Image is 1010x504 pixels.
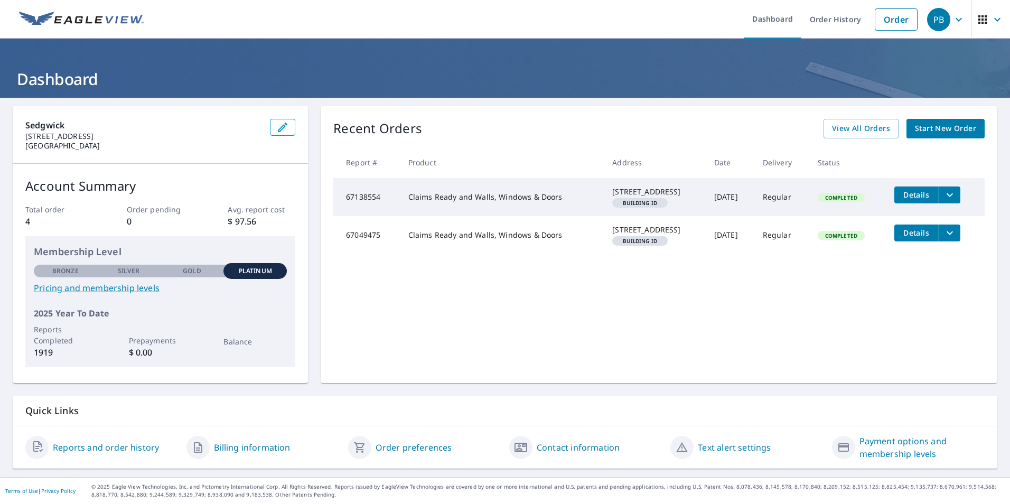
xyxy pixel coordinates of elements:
[129,346,192,359] p: $ 0.00
[754,216,809,254] td: Regular
[34,346,97,359] p: 1919
[809,147,886,178] th: Status
[223,336,287,347] p: Balance
[25,404,985,417] p: Quick Links
[612,186,697,197] div: [STREET_ADDRESS]
[25,141,261,151] p: [GEOGRAPHIC_DATA]
[706,147,754,178] th: Date
[901,190,932,200] span: Details
[400,216,604,254] td: Claims Ready and Walls, Windows & Doors
[19,12,144,27] img: EV Logo
[118,266,140,276] p: Silver
[228,215,295,228] p: $ 97.56
[537,441,620,454] a: Contact information
[623,200,657,206] em: Building ID
[25,132,261,141] p: [STREET_ADDRESS]
[376,441,452,454] a: Order preferences
[34,324,97,346] p: Reports Completed
[25,215,93,228] p: 4
[400,178,604,216] td: Claims Ready and Walls, Windows & Doors
[754,178,809,216] td: Regular
[333,147,400,178] th: Report #
[894,186,939,203] button: detailsBtn-67138554
[129,335,192,346] p: Prepayments
[13,68,997,90] h1: Dashboard
[754,147,809,178] th: Delivery
[34,282,287,294] a: Pricing and membership levels
[91,483,1005,499] p: © 2025 Eagle View Technologies, Inc. and Pictometry International Corp. All Rights Reserved. Repo...
[53,441,159,454] a: Reports and order history
[183,266,201,276] p: Gold
[915,122,976,135] span: Start New Order
[5,488,76,494] p: |
[927,8,950,31] div: PB
[824,119,899,138] a: View All Orders
[400,147,604,178] th: Product
[875,8,918,31] a: Order
[25,176,295,195] p: Account Summary
[333,178,400,216] td: 67138554
[939,186,960,203] button: filesDropdownBtn-67138554
[25,119,261,132] p: Sedgwick
[34,307,287,320] p: 2025 Year To Date
[906,119,985,138] a: Start New Order
[819,194,864,201] span: Completed
[34,245,287,259] p: Membership Level
[52,266,79,276] p: Bronze
[706,216,754,254] td: [DATE]
[25,204,93,215] p: Total order
[859,435,985,460] a: Payment options and membership levels
[698,441,771,454] a: Text alert settings
[706,178,754,216] td: [DATE]
[894,225,939,241] button: detailsBtn-67049475
[612,225,697,235] div: [STREET_ADDRESS]
[819,232,864,239] span: Completed
[939,225,960,241] button: filesDropdownBtn-67049475
[41,487,76,494] a: Privacy Policy
[228,204,295,215] p: Avg. report cost
[901,228,932,238] span: Details
[333,216,400,254] td: 67049475
[127,215,194,228] p: 0
[214,441,290,454] a: Billing information
[127,204,194,215] p: Order pending
[623,238,657,244] em: Building ID
[5,487,38,494] a: Terms of Use
[239,266,272,276] p: Platinum
[333,119,422,138] p: Recent Orders
[832,122,890,135] span: View All Orders
[604,147,706,178] th: Address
